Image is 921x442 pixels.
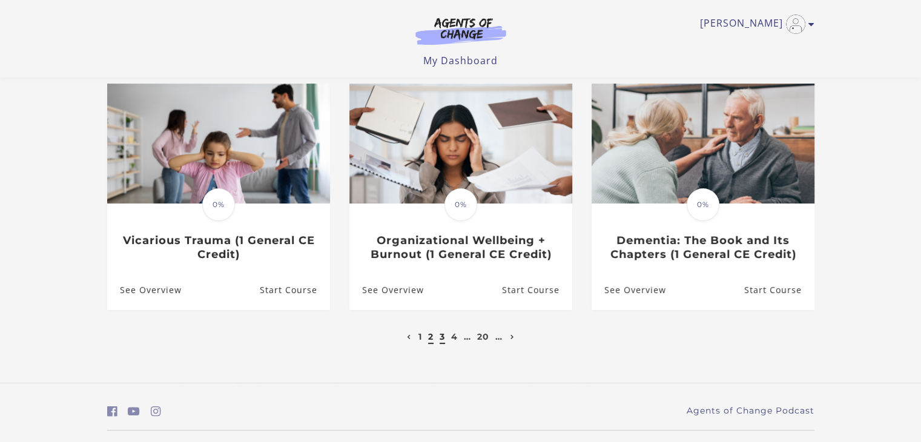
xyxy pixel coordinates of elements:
[428,331,434,342] a: 2
[128,403,140,420] a: https://www.youtube.com/c/AgentsofChangeTestPrepbyMeaganMitchell (Open in a new window)
[423,54,498,67] a: My Dashboard
[604,234,801,261] h3: Dementia: The Book and Its Chapters (1 General CE Credit)
[107,403,117,420] a: https://www.facebook.com/groups/aswbtestprep (Open in a new window)
[495,331,503,342] a: …
[440,331,445,342] a: 3
[349,271,424,310] a: Organizational Wellbeing + Burnout (1 General CE Credit): See Overview
[151,406,161,417] i: https://www.instagram.com/agentsofchangeprep/ (Open in a new window)
[501,271,572,310] a: Organizational Wellbeing + Burnout (1 General CE Credit): Resume Course
[404,331,414,342] a: Previous page
[744,271,814,310] a: Dementia: The Book and Its Chapters (1 General CE Credit): Resume Course
[464,331,471,342] a: …
[477,331,489,342] a: 20
[107,271,182,310] a: Vicarious Trauma (1 General CE Credit): See Overview
[700,15,808,34] a: Toggle menu
[444,188,477,221] span: 0%
[687,404,814,417] a: Agents of Change Podcast
[128,406,140,417] i: https://www.youtube.com/c/AgentsofChangeTestPrepbyMeaganMitchell (Open in a new window)
[507,331,518,342] a: Next page
[451,331,458,342] a: 4
[107,406,117,417] i: https://www.facebook.com/groups/aswbtestprep (Open in a new window)
[151,403,161,420] a: https://www.instagram.com/agentsofchangeprep/ (Open in a new window)
[592,271,666,310] a: Dementia: The Book and Its Chapters (1 General CE Credit): See Overview
[403,17,519,45] img: Agents of Change Logo
[202,188,235,221] span: 0%
[120,234,317,261] h3: Vicarious Trauma (1 General CE Credit)
[418,331,422,342] a: 1
[259,271,329,310] a: Vicarious Trauma (1 General CE Credit): Resume Course
[687,188,719,221] span: 0%
[362,234,559,261] h3: Organizational Wellbeing + Burnout (1 General CE Credit)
